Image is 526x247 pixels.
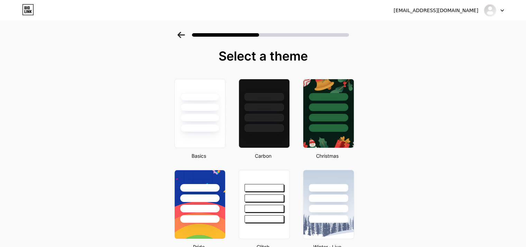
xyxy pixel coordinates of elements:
[301,152,354,159] div: Christmas
[172,152,225,159] div: Basics
[394,7,478,14] div: [EMAIL_ADDRESS][DOMAIN_NAME]
[237,152,290,159] div: Carbon
[172,49,355,63] div: Select a theme
[483,4,497,17] img: jonathandavid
